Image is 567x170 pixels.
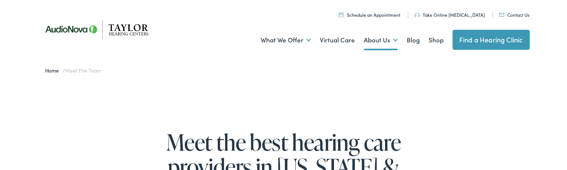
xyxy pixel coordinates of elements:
[415,13,420,17] img: utility icon
[45,67,63,74] a: Home
[261,26,311,54] a: What We Offer
[453,30,530,50] a: Find a Hearing Clinic
[339,12,400,18] a: Schedule an Appointment
[65,67,101,74] span: Meet the Team
[364,26,398,54] a: About Us
[415,12,485,18] a: Take Online [MEDICAL_DATA]
[339,12,343,17] img: utility icon
[499,13,504,17] img: utility icon
[320,26,355,54] a: Virtual Care
[45,67,101,74] span: /
[407,26,420,54] a: Blog
[499,12,529,18] a: Contact Us
[429,26,444,54] a: Shop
